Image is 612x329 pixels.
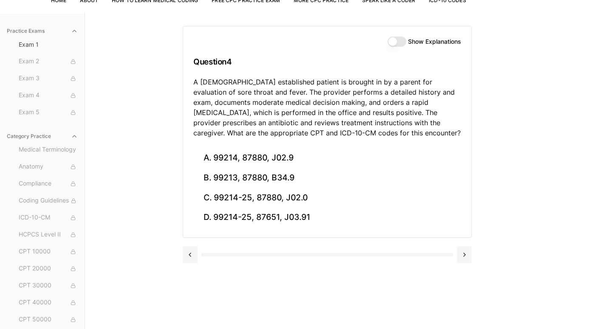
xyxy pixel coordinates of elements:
span: Compliance [19,179,78,188]
button: C. 99214-25, 87880, J02.0 [193,188,461,208]
span: Exam 1 [19,40,78,49]
span: Anatomy [19,162,78,172]
button: CPT 40000 [15,296,81,309]
button: Exam 1 [15,38,81,51]
label: Show Explanations [408,39,461,45]
span: Coding Guidelines [19,196,78,205]
span: Exam 2 [19,57,78,66]
span: Exam 5 [19,108,78,117]
span: CPT 40000 [19,298,78,307]
button: CPT 50000 [15,313,81,326]
button: CPT 20000 [15,262,81,276]
button: Category Practice [3,129,81,143]
span: ICD-10-CM [19,213,78,222]
span: Exam 4 [19,91,78,100]
button: Coding Guidelines [15,194,81,208]
button: Anatomy [15,160,81,174]
h3: Question 4 [193,49,461,74]
span: Medical Terminology [19,145,78,155]
p: A [DEMOGRAPHIC_DATA] established patient is brought in by a parent for evaluation of sore throat ... [193,77,461,138]
button: Exam 5 [15,106,81,119]
button: A. 99214, 87880, J02.9 [193,148,461,168]
button: B. 99213, 87880, B34.9 [193,168,461,188]
span: Exam 3 [19,74,78,83]
span: CPT 30000 [19,281,78,290]
button: Practice Exams [3,24,81,38]
button: D. 99214-25, 87651, J03.91 [193,208,461,228]
button: Exam 4 [15,89,81,102]
button: Medical Terminology [15,143,81,157]
span: CPT 50000 [19,315,78,324]
button: CPT 30000 [15,279,81,292]
span: HCPCS Level II [19,230,78,239]
button: HCPCS Level II [15,228,81,242]
button: Exam 2 [15,55,81,68]
button: CPT 10000 [15,245,81,259]
button: Exam 3 [15,72,81,85]
span: CPT 10000 [19,247,78,256]
span: CPT 20000 [19,264,78,273]
button: Compliance [15,177,81,191]
button: ICD-10-CM [15,211,81,225]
